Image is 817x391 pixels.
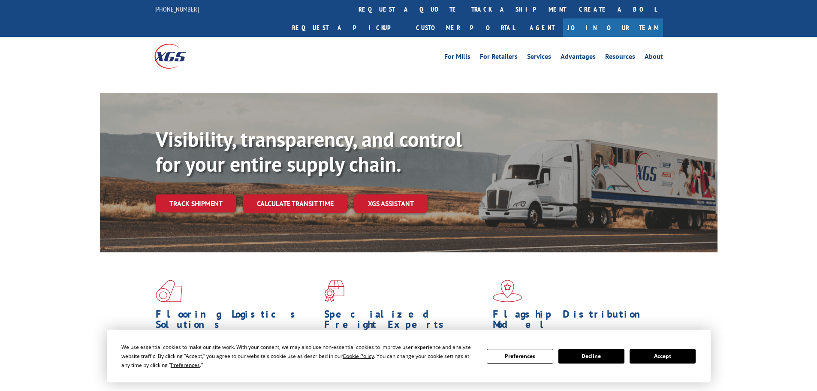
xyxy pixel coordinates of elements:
[630,349,696,364] button: Accept
[121,343,476,370] div: We use essential cookies to make our site work. With your consent, we may also use non-essential ...
[156,126,462,177] b: Visibility, transparency, and control for your entire supply chain.
[324,309,486,334] h1: Specialized Freight Experts
[493,280,522,302] img: xgs-icon-flagship-distribution-model-red
[480,53,518,63] a: For Retailers
[354,194,428,213] a: XGS ASSISTANT
[286,18,410,37] a: Request a pickup
[171,361,200,369] span: Preferences
[156,309,318,334] h1: Flooring Logistics Solutions
[444,53,470,63] a: For Mills
[410,18,521,37] a: Customer Portal
[487,349,553,364] button: Preferences
[324,280,344,302] img: xgs-icon-focused-on-flooring-red
[558,349,624,364] button: Decline
[156,280,182,302] img: xgs-icon-total-supply-chain-intelligence-red
[645,53,663,63] a: About
[154,5,199,13] a: [PHONE_NUMBER]
[521,18,563,37] a: Agent
[563,18,663,37] a: Join Our Team
[107,330,711,382] div: Cookie Consent Prompt
[343,352,374,360] span: Cookie Policy
[561,53,596,63] a: Advantages
[605,53,635,63] a: Resources
[493,309,655,334] h1: Flagship Distribution Model
[156,194,236,212] a: Track shipment
[527,53,551,63] a: Services
[243,194,347,213] a: Calculate transit time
